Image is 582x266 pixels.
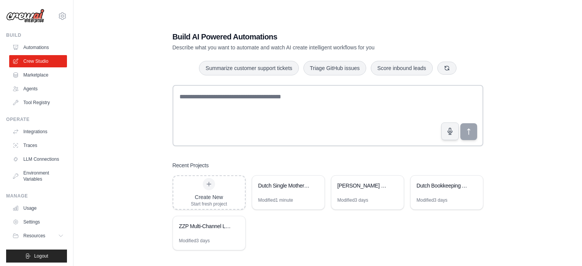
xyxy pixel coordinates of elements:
img: Logo [6,9,44,23]
div: Start fresh project [191,201,227,207]
div: Modified 3 days [337,197,368,203]
span: Resources [23,233,45,239]
div: Dutch Bookkeeping Assistant [417,182,469,189]
a: Marketplace [9,69,67,81]
div: Create New [191,193,227,201]
a: Tool Registry [9,96,67,109]
div: Operate [6,116,67,122]
div: ZZP Multi-Channel Lead Generation System [179,222,231,230]
button: Logout [6,250,67,263]
a: Environment Variables [9,167,67,185]
h3: Recent Projects [173,162,209,169]
div: Build [6,32,67,38]
a: Integrations [9,126,67,138]
div: [PERSON_NAME] VIP Outreach [337,182,390,189]
div: Modified 3 days [417,197,448,203]
h1: Build AI Powered Automations [173,31,430,42]
a: Traces [9,139,67,152]
button: Summarize customer support tickets [199,61,298,75]
button: Resources [9,230,67,242]
a: Usage [9,202,67,214]
div: Dutch Single Mothers Financial Assistance Research [258,182,311,189]
p: Describe what you want to automate and watch AI create intelligent workflows for you [173,44,430,51]
a: LLM Connections [9,153,67,165]
a: Settings [9,216,67,228]
a: Crew Studio [9,55,67,67]
button: Triage GitHub issues [303,61,366,75]
button: Click to speak your automation idea [441,122,459,140]
div: Modified 3 days [179,238,210,244]
a: Automations [9,41,67,54]
div: Modified 1 minute [258,197,293,203]
iframe: Chat Widget [544,229,582,266]
span: Logout [34,253,48,259]
button: Score inbound leads [371,61,433,75]
div: Manage [6,193,67,199]
a: Agents [9,83,67,95]
button: Get new suggestions [437,62,456,75]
